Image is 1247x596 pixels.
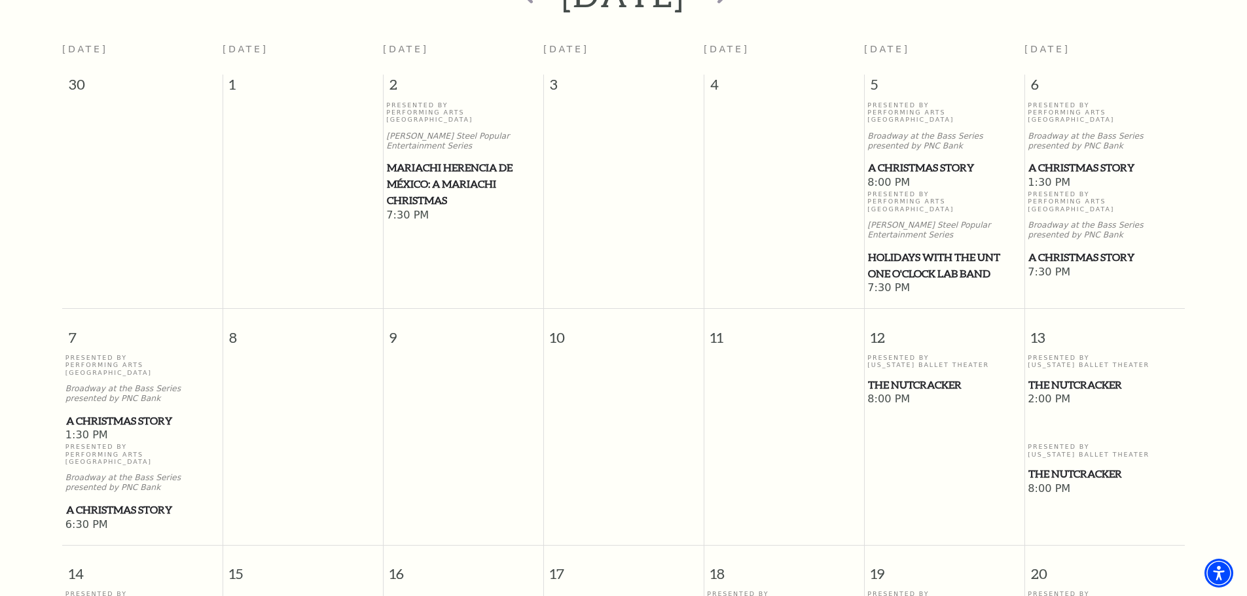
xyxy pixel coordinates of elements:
[868,160,1021,176] span: A Christmas Story
[1028,220,1182,240] p: Broadway at the Bass Series presented by PNC Bank
[1025,546,1185,591] span: 20
[867,101,1021,124] p: Presented By Performing Arts [GEOGRAPHIC_DATA]
[1028,190,1182,213] p: Presented By Performing Arts [GEOGRAPHIC_DATA]
[1024,44,1070,54] span: [DATE]
[704,44,750,54] span: [DATE]
[867,354,1021,369] p: Presented By [US_STATE] Ballet Theater
[62,309,223,354] span: 7
[867,176,1021,190] span: 8:00 PM
[223,44,268,54] span: [DATE]
[65,413,219,429] a: A Christmas Story
[1028,377,1181,393] span: The Nutcracker
[865,75,1024,101] span: 5
[223,546,383,591] span: 15
[543,44,589,54] span: [DATE]
[867,377,1021,393] a: The Nutcracker
[864,44,910,54] span: [DATE]
[62,546,223,591] span: 14
[1028,266,1182,280] span: 7:30 PM
[865,309,1024,354] span: 12
[1028,131,1182,151] p: Broadway at the Bass Series presented by PNC Bank
[387,160,539,208] span: Mariachi Herencia de México: A Mariachi Christmas
[386,209,540,223] span: 7:30 PM
[865,546,1024,591] span: 19
[867,281,1021,296] span: 7:30 PM
[65,443,219,465] p: Presented By Performing Arts [GEOGRAPHIC_DATA]
[1028,160,1181,176] span: A Christmas Story
[1028,249,1181,266] span: A Christmas Story
[1025,309,1185,354] span: 13
[704,75,864,101] span: 4
[867,190,1021,213] p: Presented By Performing Arts [GEOGRAPHIC_DATA]
[1028,101,1182,124] p: Presented By Performing Arts [GEOGRAPHIC_DATA]
[386,131,540,151] p: [PERSON_NAME] Steel Popular Entertainment Series
[867,393,1021,407] span: 8:00 PM
[65,429,219,443] span: 1:30 PM
[1028,466,1181,482] span: The Nutcracker
[1028,482,1182,497] span: 8:00 PM
[386,101,540,124] p: Presented By Performing Arts [GEOGRAPHIC_DATA]
[1028,443,1182,458] p: Presented By [US_STATE] Ballet Theater
[223,309,383,354] span: 8
[65,502,219,518] a: A Christmas Story
[65,518,219,533] span: 6:30 PM
[1028,176,1182,190] span: 1:30 PM
[1028,377,1182,393] a: The Nutcracker
[867,131,1021,151] p: Broadway at the Bass Series presented by PNC Bank
[384,309,543,354] span: 9
[1028,466,1182,482] a: The Nutcracker
[66,502,219,518] span: A Christmas Story
[867,249,1021,281] a: Holidays with the UNT One O'Clock Lab Band
[1028,249,1182,266] a: A Christmas Story
[65,473,219,493] p: Broadway at the Bass Series presented by PNC Bank
[544,309,704,354] span: 10
[544,546,704,591] span: 17
[223,75,383,101] span: 1
[384,75,543,101] span: 2
[867,160,1021,176] a: A Christmas Story
[1204,559,1233,587] div: Accessibility Menu
[867,220,1021,240] p: [PERSON_NAME] Steel Popular Entertainment Series
[704,546,864,591] span: 18
[62,75,223,101] span: 30
[66,413,219,429] span: A Christmas Story
[1028,160,1182,176] a: A Christmas Story
[1025,75,1185,101] span: 6
[386,160,540,208] a: Mariachi Herencia de México: A Mariachi Christmas
[383,44,429,54] span: [DATE]
[868,249,1021,281] span: Holidays with the UNT One O'Clock Lab Band
[1028,354,1182,369] p: Presented By [US_STATE] Ballet Theater
[65,384,219,404] p: Broadway at the Bass Series presented by PNC Bank
[65,354,219,376] p: Presented By Performing Arts [GEOGRAPHIC_DATA]
[704,309,864,354] span: 11
[868,377,1021,393] span: The Nutcracker
[62,44,108,54] span: [DATE]
[1028,393,1182,407] span: 2:00 PM
[384,546,543,591] span: 16
[544,75,704,101] span: 3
